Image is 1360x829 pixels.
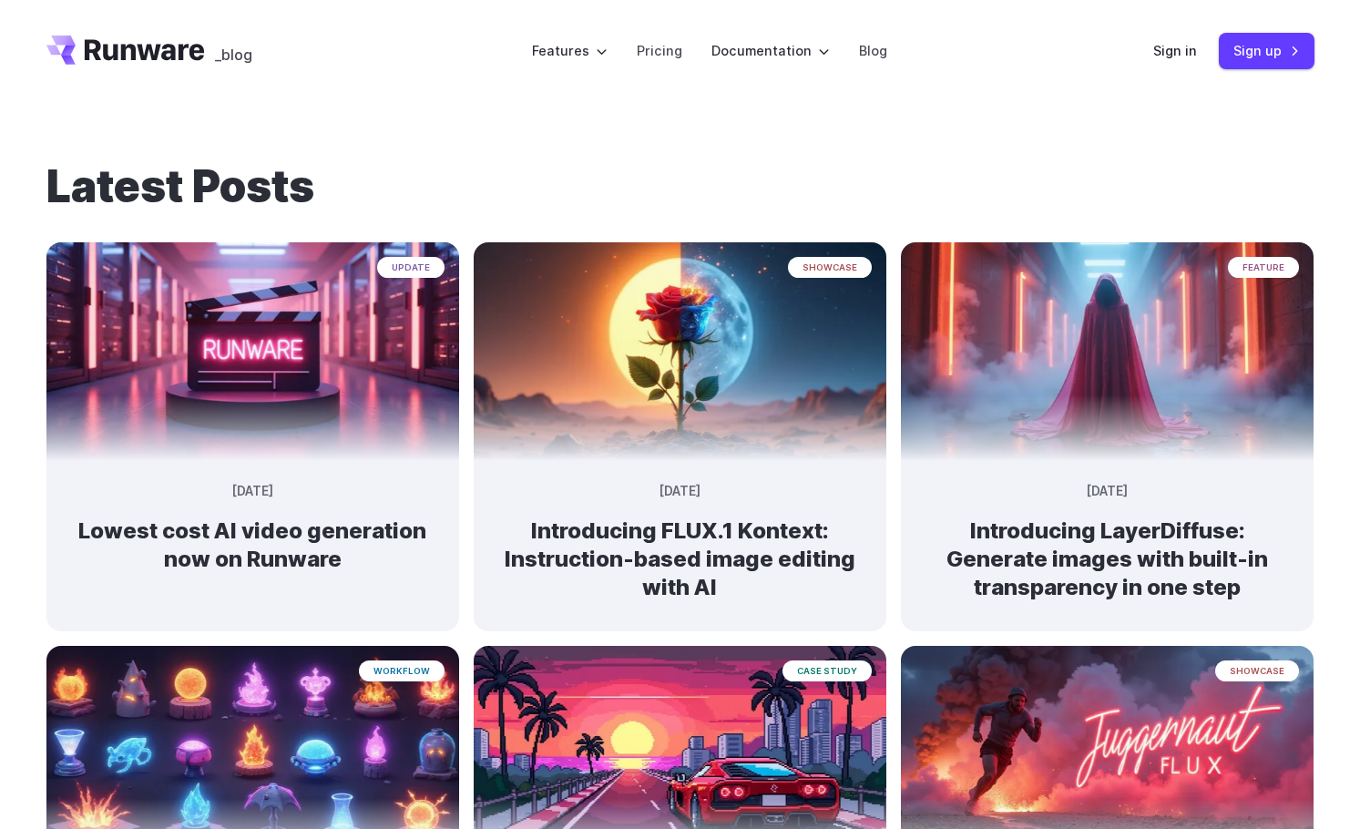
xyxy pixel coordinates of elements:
a: A cloaked figure made entirely of bending light and heat distortion, slightly warping the scene b... [901,446,1314,631]
span: showcase [1215,660,1299,681]
a: Sign up [1219,33,1314,68]
h2: Introducing FLUX.1 Kontext: Instruction-based image editing with AI [503,517,857,602]
a: Sign in [1153,40,1197,61]
span: feature [1228,257,1299,278]
time: [DATE] [660,482,700,502]
label: Documentation [711,40,830,61]
span: showcase [788,257,872,278]
a: _blog [215,36,252,65]
a: Blog [859,40,887,61]
h1: Latest Posts [46,160,1314,213]
img: A cloaked figure made entirely of bending light and heat distortion, slightly warping the scene b... [901,242,1314,461]
span: case study [782,660,872,681]
h2: Lowest cost AI video generation now on Runware [76,517,430,573]
a: Surreal rose in a desert landscape, split between day and night with the sun and moon aligned beh... [474,446,886,631]
span: update [377,257,445,278]
time: [DATE] [1087,482,1128,502]
time: [DATE] [232,482,273,502]
img: Surreal rose in a desert landscape, split between day and night with the sun and moon aligned beh... [474,242,886,461]
span: workflow [359,660,445,681]
span: _blog [215,47,252,62]
a: Pricing [637,40,682,61]
img: Neon-lit movie clapperboard with the word 'RUNWARE' in a futuristic server room [46,242,459,461]
label: Features [532,40,608,61]
a: Go to / [46,36,205,65]
a: Neon-lit movie clapperboard with the word 'RUNWARE' in a futuristic server room update [DATE] Low... [46,446,459,603]
h2: Introducing LayerDiffuse: Generate images with built-in transparency in one step [930,517,1284,602]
